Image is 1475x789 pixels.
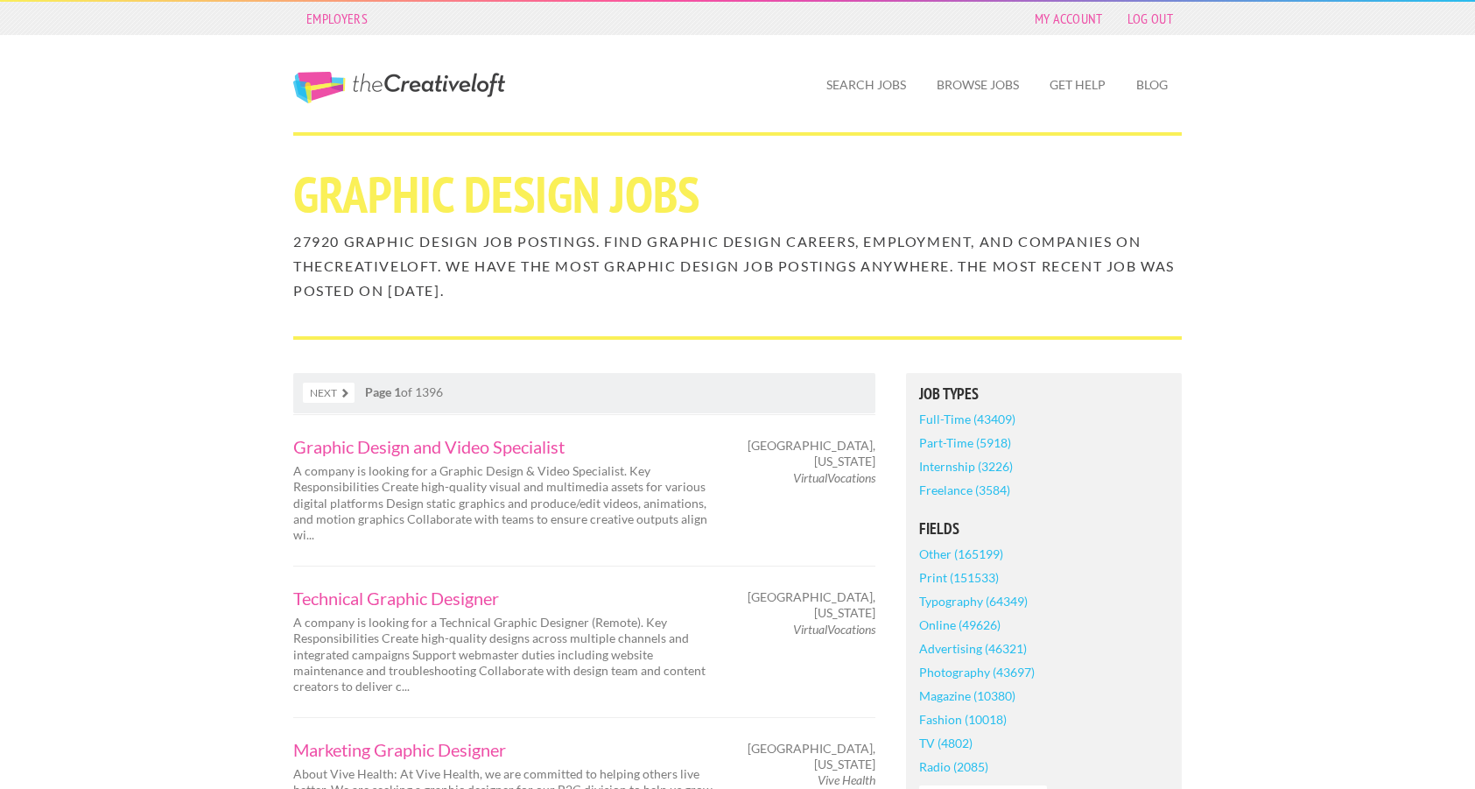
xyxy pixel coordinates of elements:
a: Photography (43697) [919,660,1035,684]
a: Internship (3226) [919,454,1013,478]
strong: Page 1 [365,384,401,399]
a: Advertising (46321) [919,637,1027,660]
em: Vive Health [818,772,875,787]
a: Log Out [1119,6,1182,31]
a: Print (151533) [919,566,999,589]
a: Magazine (10380) [919,684,1015,708]
a: Radio (2085) [919,755,988,778]
a: Fashion (10018) [919,708,1007,731]
a: Browse Jobs [923,65,1033,105]
a: Blog [1122,65,1182,105]
span: [GEOGRAPHIC_DATA], [US_STATE] [748,741,875,772]
a: Part-Time (5918) [919,431,1011,454]
a: Freelance (3584) [919,478,1010,502]
a: My Account [1026,6,1112,31]
a: Get Help [1036,65,1120,105]
a: Graphic Design and Video Specialist [293,438,722,455]
p: A company is looking for a Technical Graphic Designer (Remote). Key Responsibilities Create high-... [293,615,722,694]
a: Next [303,383,355,403]
a: Search Jobs [812,65,920,105]
h5: Fields [919,521,1169,537]
a: Typography (64349) [919,589,1028,613]
nav: of 1396 [293,373,875,413]
a: Employers [298,6,376,31]
p: A company is looking for a Graphic Design & Video Specialist. Key Responsibilities Create high-qu... [293,463,722,543]
span: [GEOGRAPHIC_DATA], [US_STATE] [748,438,875,469]
a: TV (4802) [919,731,973,755]
a: Online (49626) [919,613,1001,637]
span: [GEOGRAPHIC_DATA], [US_STATE] [748,589,875,621]
h1: Graphic Design Jobs [293,169,1182,220]
a: Marketing Graphic Designer [293,741,722,758]
h2: 27920 Graphic Design job postings. Find Graphic Design careers, employment, and companies on theC... [293,229,1182,303]
a: Full-Time (43409) [919,407,1015,431]
a: Other (165199) [919,542,1003,566]
a: The Creative Loft [293,72,505,103]
h5: Job Types [919,386,1169,402]
em: VirtualVocations [793,622,875,637]
a: Technical Graphic Designer [293,589,722,607]
em: VirtualVocations [793,470,875,485]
